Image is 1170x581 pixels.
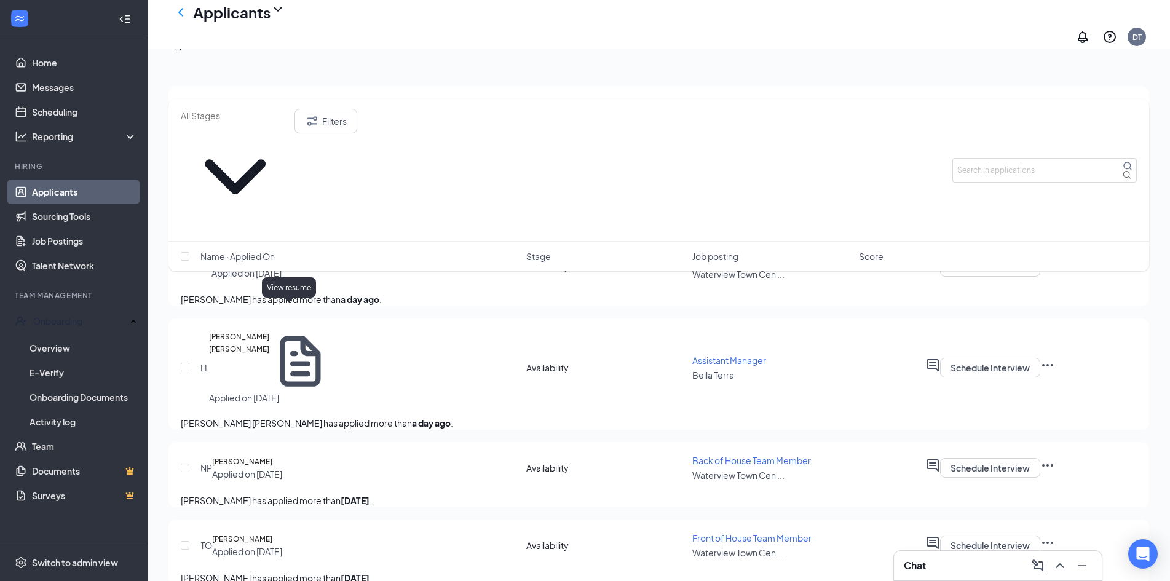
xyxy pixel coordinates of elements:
h5: [PERSON_NAME] [212,533,272,545]
div: Availability [526,539,686,551]
button: Schedule Interview [940,358,1040,377]
svg: WorkstreamLogo [14,12,26,25]
a: Applicants [32,180,137,204]
svg: Ellipses [1040,358,1055,373]
button: Minimize [1072,556,1092,575]
svg: Ellipses [1040,458,1055,473]
div: Applied on [DATE] [209,392,331,404]
div: Reporting [32,130,138,143]
svg: ActiveChat [925,358,940,373]
svg: QuestionInfo [1102,30,1117,44]
span: Back of House Team Member [692,455,811,466]
svg: ActiveChat [925,536,940,550]
p: [PERSON_NAME] has applied more than . [181,293,1137,306]
span: Score [859,250,883,263]
span: Stage [526,250,551,263]
button: ChevronUp [1050,556,1070,575]
b: a day ago [412,417,451,429]
b: [DATE] [341,495,370,506]
div: DT [1132,32,1142,42]
a: Talent Network [32,253,137,278]
span: Waterview Town Cen ... [692,470,785,481]
svg: Collapse [119,13,131,25]
svg: Notifications [1075,30,1090,44]
svg: ChevronDown [181,122,290,231]
h5: [PERSON_NAME] [212,456,272,468]
a: Onboarding Documents [30,385,137,409]
a: Job Postings [32,229,137,253]
div: TO [200,539,212,551]
div: Availability [526,362,686,374]
svg: Minimize [1075,558,1089,573]
button: Schedule Interview [940,536,1040,555]
a: Overview [30,336,137,360]
a: Sourcing Tools [32,204,137,229]
svg: Filter [305,114,320,128]
div: Onboarding [33,315,127,327]
span: Job posting [692,250,738,263]
a: SurveysCrown [32,483,137,508]
svg: ChevronLeft [173,5,188,20]
button: Filter Filters [294,109,357,133]
a: Scheduling [32,100,137,124]
div: NP [200,462,212,474]
svg: Document [270,331,331,392]
a: E-Verify [30,360,137,385]
div: Open Intercom Messenger [1128,539,1158,569]
a: DocumentsCrown [32,459,137,483]
div: LL [200,362,209,374]
input: Search in applications [952,158,1137,183]
span: Assistant Manager [692,355,766,366]
svg: UserCheck [15,315,27,327]
div: Hiring [15,161,135,172]
div: Team Management [15,290,135,301]
button: ComposeMessage [1028,556,1048,575]
span: Name · Applied On [200,250,275,263]
span: Waterview Town Cen ... [692,547,785,558]
svg: Analysis [15,130,27,143]
svg: Ellipses [1040,536,1055,550]
span: Front of House Team Member [692,532,812,543]
p: [PERSON_NAME] [PERSON_NAME] has applied more than . [181,416,1137,430]
a: Home [32,50,137,75]
h5: [PERSON_NAME] [PERSON_NAME] [209,331,270,392]
div: Applied on [DATE] [212,468,282,480]
svg: Settings [15,556,27,569]
div: View resume [262,277,316,298]
div: Switch to admin view [32,556,118,569]
input: All Stages [181,109,290,122]
h1: Applicants [193,2,271,23]
h3: Chat [904,559,926,572]
a: Team [32,434,137,459]
svg: ActiveChat [925,458,940,473]
div: Availability [526,462,686,474]
button: Schedule Interview [940,458,1040,478]
svg: ComposeMessage [1030,558,1045,573]
span: Bella Terra [692,370,734,381]
p: [PERSON_NAME] has applied more than . [181,494,1137,507]
b: a day ago [341,294,379,305]
svg: ChevronUp [1053,558,1067,573]
a: Activity log [30,409,137,434]
svg: ChevronDown [271,2,285,17]
div: Applied on [DATE] [212,545,282,558]
svg: MagnifyingGlass [1123,161,1132,171]
a: Messages [32,75,137,100]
